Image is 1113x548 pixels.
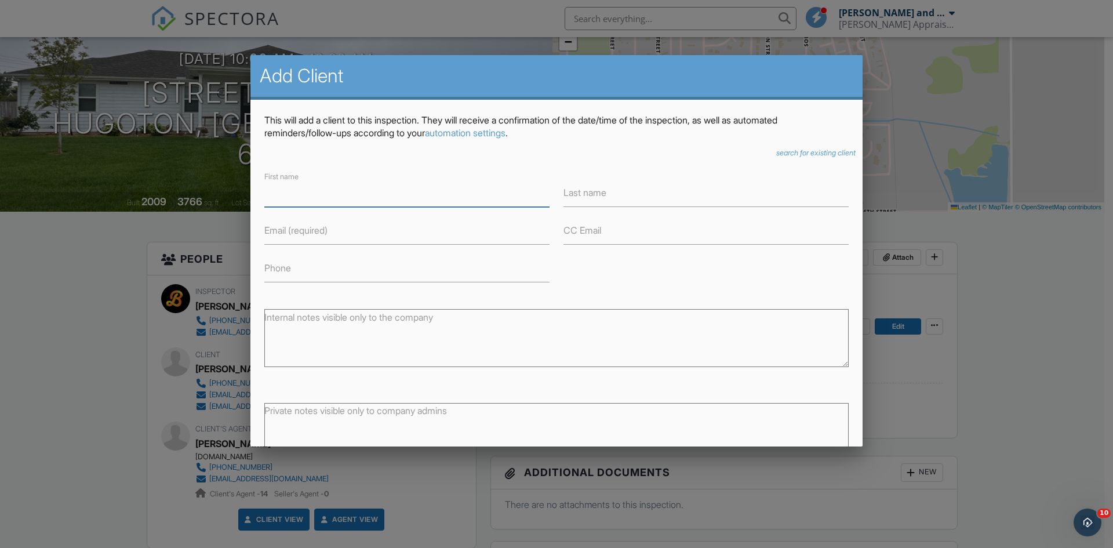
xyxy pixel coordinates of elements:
[563,186,606,199] label: Last name
[264,262,291,274] label: Phone
[264,224,328,237] label: Email (required)
[264,311,433,324] label: Internal notes visible only to the company
[264,114,849,140] p: This will add a client to this inspection. They will receive a confirmation of the date/time of t...
[264,404,447,417] label: Private notes visible only to company admins
[1097,509,1111,518] span: 10
[1074,509,1101,536] iframe: Intercom live chat
[425,127,505,139] a: automation settings
[563,224,601,237] label: CC Email
[776,148,856,158] a: search for existing client
[264,172,299,182] label: First name
[776,148,856,157] i: search for existing client
[260,64,853,88] h2: Add Client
